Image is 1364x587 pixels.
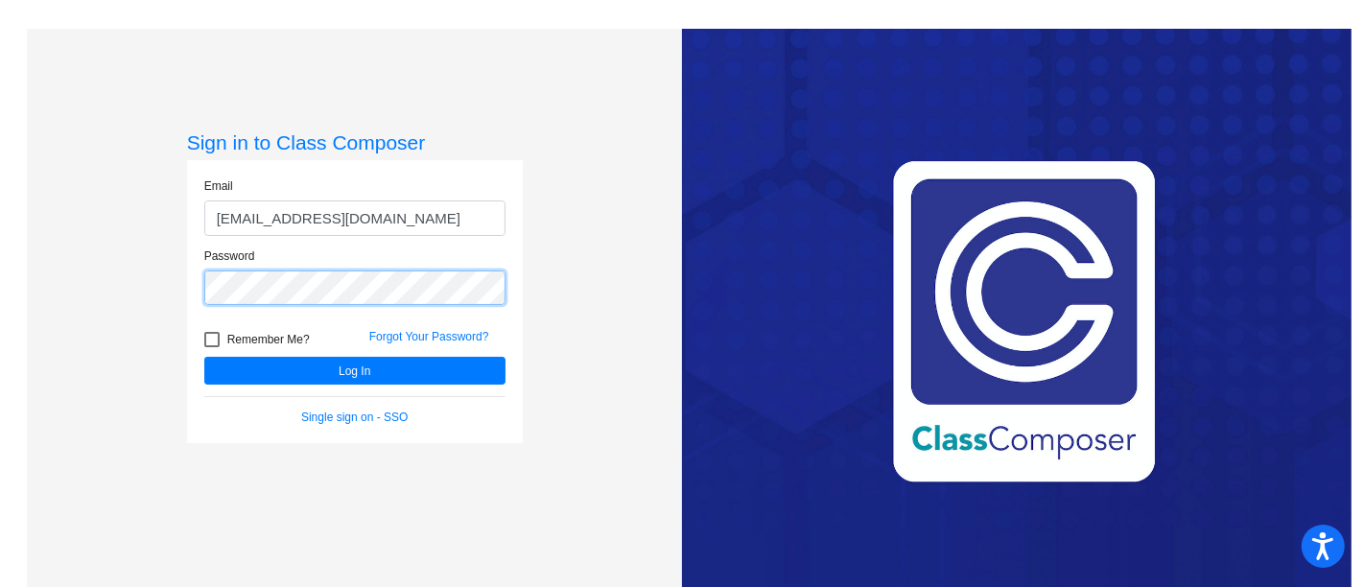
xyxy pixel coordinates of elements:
button: Log In [204,357,506,385]
label: Email [204,177,233,195]
span: Remember Me? [227,328,310,351]
a: Single sign on - SSO [301,411,408,424]
a: Forgot Your Password? [369,330,489,343]
h3: Sign in to Class Composer [187,130,523,154]
label: Password [204,247,255,265]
